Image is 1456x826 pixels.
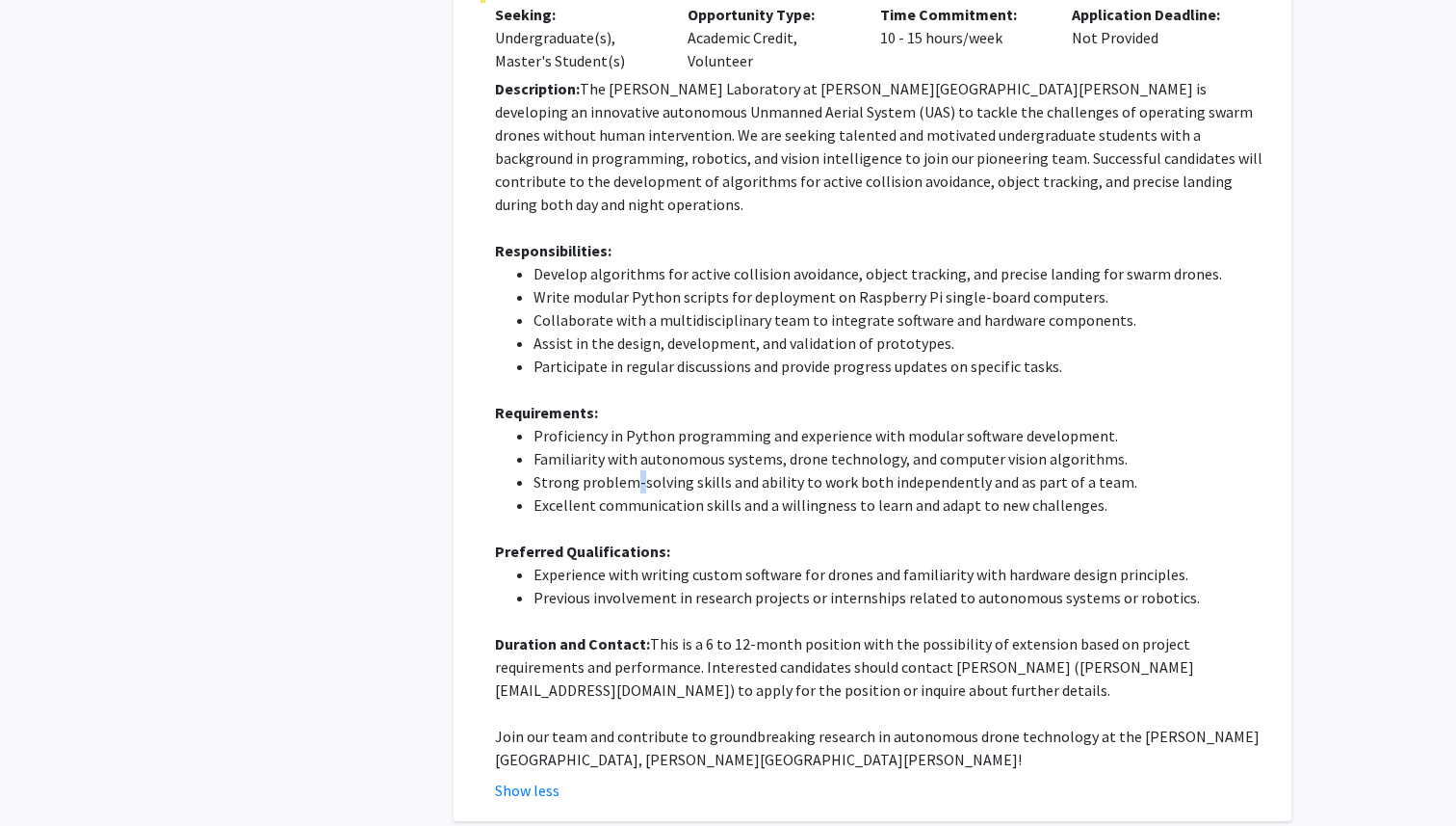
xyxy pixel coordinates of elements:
[495,3,659,26] p: Seeking:
[495,26,659,72] div: Undergraduate(s), Master's Student(s)
[1057,3,1250,72] div: Not Provided
[533,470,1264,493] li: Strong problem-solving skills and ability to work both independently and as part of a team.
[495,634,650,653] strong: Duration and Contact:
[866,3,1058,72] div: 10 - 15 hours/week
[533,308,1264,332] li: Collaborate with a multidisciplinary team to integrate software and hardware components.
[495,725,1264,771] p: Join our team and contribute to groundbreaking research in autonomous drone technology at the [PE...
[495,779,559,802] button: Show less
[495,403,598,422] strong: Requirements:
[533,447,1264,470] li: Familiarity with autonomous systems, drone technology, and computer vision algorithms.
[533,424,1264,447] li: Proficiency in Python programming and experience with modular software development.
[688,3,851,26] p: Opportunity Type:
[1072,3,1235,26] p: Application Deadline:
[533,355,1264,378] li: Participate in regular discussions and provide progress updates on specific tasks.
[533,332,1264,355] li: Assist in the design, development, and validation of prototypes.
[533,493,1264,517] li: Excellent communication skills and a willingness to learn and adapt to new challenges.
[495,79,580,98] strong: Description:
[14,739,82,812] iframe: Chat
[495,542,670,561] strong: Preferred Qualifications:
[880,3,1044,26] p: Time Commitment:
[495,241,611,260] strong: Responsibilities:
[533,563,1264,586] li: Experience with writing custom software for drones and familiarity with hardware design principles.
[673,3,866,72] div: Academic Credit, Volunteer
[495,632,1264,702] p: This is a 6 to 12-month position with the possibility of extension based on project requirements ...
[533,586,1264,609] li: Previous involvement in research projects or internships related to autonomous systems or robotics.
[495,77,1264,216] p: The [PERSON_NAME] Laboratory at [PERSON_NAME][GEOGRAPHIC_DATA][PERSON_NAME] is developing an inno...
[533,262,1264,285] li: Develop algorithms for active collision avoidance, object tracking, and precise landing for swarm...
[533,285,1264,308] li: Write modular Python scripts for deployment on Raspberry Pi single-board computers.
